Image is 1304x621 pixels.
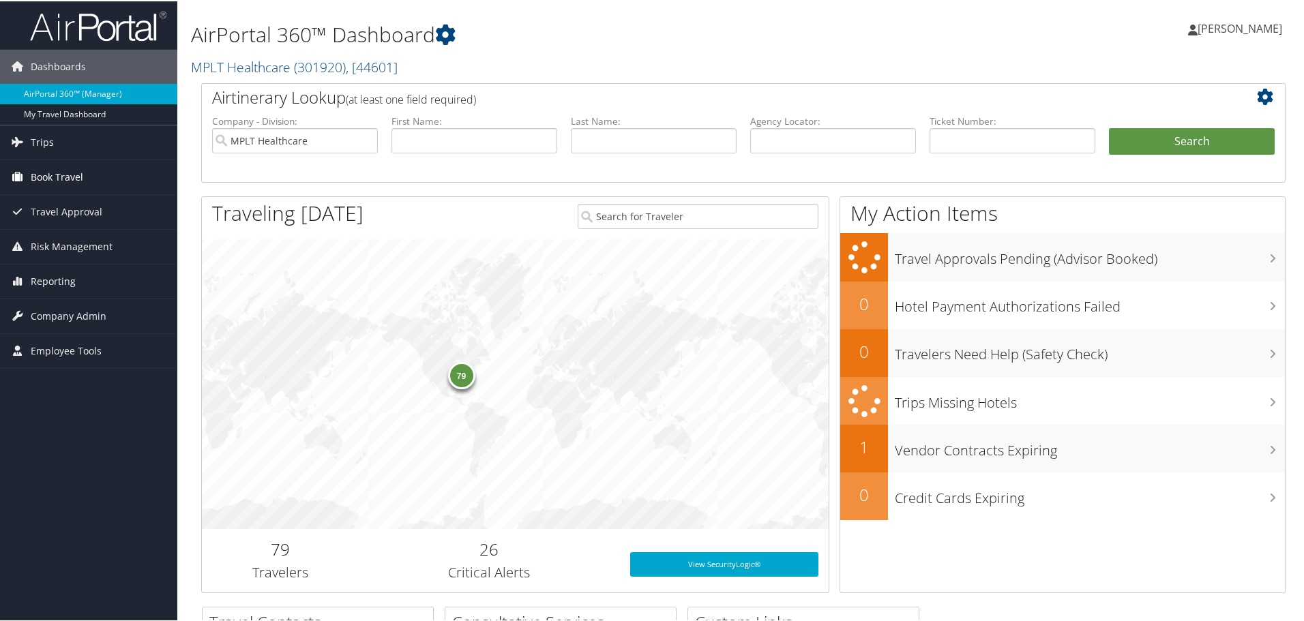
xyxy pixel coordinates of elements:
span: Reporting [31,263,76,297]
a: 0Hotel Payment Authorizations Failed [840,280,1285,328]
label: First Name: [391,113,557,127]
h1: Traveling [DATE] [212,198,364,226]
span: ( 301920 ) [294,57,346,75]
span: (at least one field required) [346,91,476,106]
span: Trips [31,124,54,158]
label: Company - Division: [212,113,378,127]
a: 0Credit Cards Expiring [840,471,1285,519]
img: airportal-logo.png [30,9,166,41]
h1: My Action Items [840,198,1285,226]
h2: 1 [840,434,888,457]
span: [PERSON_NAME] [1198,20,1282,35]
a: Travel Approvals Pending (Advisor Booked) [840,232,1285,280]
a: View SecurityLogic® [630,551,818,575]
h2: 0 [840,482,888,505]
a: MPLT Healthcare [191,57,398,75]
h3: Hotel Payment Authorizations Failed [895,289,1285,315]
a: [PERSON_NAME] [1188,7,1296,48]
input: Search for Traveler [578,202,818,228]
h2: 0 [840,291,888,314]
h3: Credit Cards Expiring [895,481,1285,506]
div: 79 [447,361,475,388]
span: , [ 44601 ] [346,57,398,75]
button: Search [1109,127,1275,154]
label: Ticket Number: [930,113,1095,127]
h3: Vendor Contracts Expiring [895,433,1285,459]
h3: Trips Missing Hotels [895,385,1285,411]
h3: Critical Alerts [369,562,610,581]
label: Last Name: [571,113,737,127]
h2: 26 [369,536,610,560]
h2: Airtinerary Lookup [212,85,1185,108]
span: Risk Management [31,228,113,262]
label: Agency Locator: [750,113,916,127]
a: 1Vendor Contracts Expiring [840,423,1285,471]
span: Employee Tools [31,333,102,367]
h3: Travelers Need Help (Safety Check) [895,337,1285,363]
span: Book Travel [31,159,83,193]
h2: 0 [840,339,888,362]
h2: 79 [212,536,349,560]
span: Dashboards [31,48,86,82]
a: 0Travelers Need Help (Safety Check) [840,328,1285,376]
a: Trips Missing Hotels [840,376,1285,424]
h1: AirPortal 360™ Dashboard [191,19,928,48]
span: Travel Approval [31,194,102,228]
h3: Travel Approvals Pending (Advisor Booked) [895,241,1285,267]
h3: Travelers [212,562,349,581]
span: Company Admin [31,298,106,332]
